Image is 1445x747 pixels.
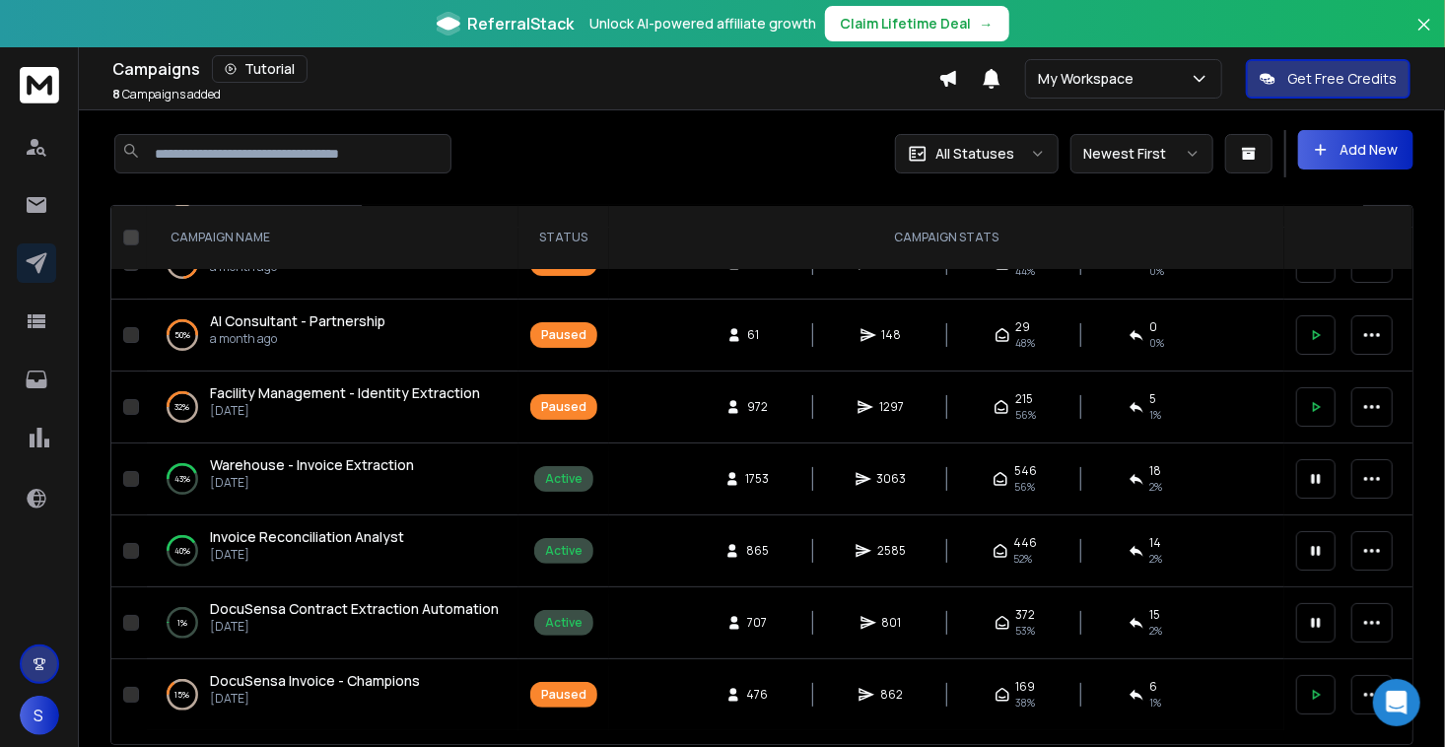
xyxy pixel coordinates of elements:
span: 3063 [877,471,907,487]
a: Warehouse - Invoice Extraction [210,455,414,475]
p: 43 % [174,469,190,489]
div: Active [545,471,583,487]
td: 43%Warehouse - Invoice Extraction[DATE] [147,443,518,515]
span: 372 [1016,607,1036,623]
span: 14 [1150,535,1162,551]
td: 50%AI Consultant - Partnershipa month ago [147,300,518,372]
span: 1 % [1150,407,1162,423]
p: a month ago [210,331,385,347]
button: S [20,696,59,735]
button: Get Free Credits [1246,59,1411,99]
td: 40%Invoice Reconciliation Analyst[DATE] [147,515,518,587]
div: Campaigns [112,55,938,83]
span: 1753 [746,471,770,487]
span: ReferralStack [468,12,575,35]
p: All Statuses [935,144,1014,164]
p: 40 % [174,541,190,561]
span: 2585 [877,543,906,559]
span: 8 [112,86,120,102]
p: [DATE] [210,403,480,419]
div: Active [545,543,583,559]
span: 18 [1150,463,1162,479]
button: Tutorial [212,55,308,83]
p: [DATE] [210,475,414,491]
a: Invoice Reconciliation Analyst [210,527,404,547]
span: 29 [1016,319,1031,335]
span: 61 [748,327,768,343]
th: CAMPAIGN STATS [609,206,1284,270]
button: Newest First [1070,134,1213,173]
span: 2 % [1150,623,1163,639]
div: Paused [541,327,586,343]
span: DocuSensa Contract Extraction Automation [210,599,499,618]
a: Facility Management - Identity Extraction [210,383,480,403]
span: 44 % [1016,263,1036,279]
span: DocuSensa Invoice - Champions [210,671,420,690]
p: 32 % [175,397,190,417]
span: Invoice Reconciliation Analyst [210,527,404,546]
span: 862 [880,687,903,703]
p: Get Free Credits [1287,69,1397,89]
span: 2 % [1150,551,1163,567]
p: [DATE] [210,619,499,635]
span: 2 % [1150,479,1163,495]
span: → [980,14,994,34]
span: 15 [1150,607,1161,623]
p: My Workspace [1038,69,1141,89]
td: 15%DocuSensa Invoice - Champions[DATE] [147,659,518,731]
button: Claim Lifetime Deal→ [825,6,1009,41]
span: AI Consultant - Partnership [210,311,385,330]
span: 972 [747,399,768,415]
span: 0 [1150,319,1158,335]
span: 446 [1014,535,1038,551]
span: 38 % [1016,695,1036,711]
span: 0 % [1150,335,1165,351]
span: 6 [1150,679,1158,695]
button: Close banner [1411,12,1437,59]
span: 215 [1015,391,1033,407]
span: 52 % [1014,551,1033,567]
span: 707 [748,615,768,631]
th: STATUS [518,206,609,270]
div: Open Intercom Messenger [1373,679,1420,726]
span: 56 % [1015,407,1036,423]
th: CAMPAIGN NAME [147,206,518,270]
span: 546 [1014,463,1037,479]
span: 1297 [879,399,904,415]
p: 1 % [177,613,187,633]
span: 53 % [1016,623,1036,639]
span: 48 % [1016,335,1036,351]
p: Campaigns added [112,87,221,102]
td: 32%Facility Management - Identity Extraction[DATE] [147,372,518,443]
p: 50 % [174,325,190,345]
div: Paused [541,687,586,703]
span: 865 [746,543,769,559]
div: Paused [541,399,586,415]
span: 0 % [1150,263,1165,279]
span: 801 [882,615,902,631]
span: 5 [1150,391,1157,407]
p: [DATE] [210,547,404,563]
span: 148 [882,327,902,343]
span: 56 % [1014,479,1035,495]
div: Active [545,615,583,631]
p: 15 % [175,685,190,705]
p: Unlock AI-powered affiliate growth [590,14,817,34]
a: DocuSensa Contract Extraction Automation [210,599,499,619]
a: DocuSensa Invoice - Champions [210,671,420,691]
span: Warehouse - Invoice Extraction [210,455,414,474]
p: [DATE] [210,691,420,707]
button: Add New [1298,130,1413,170]
a: AI Consultant - Partnership [210,311,385,331]
span: 476 [747,687,769,703]
span: 1 % [1150,695,1162,711]
span: 169 [1016,679,1036,695]
td: 1%DocuSensa Contract Extraction Automation[DATE] [147,587,518,659]
span: Facility Management - Identity Extraction [210,383,480,402]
